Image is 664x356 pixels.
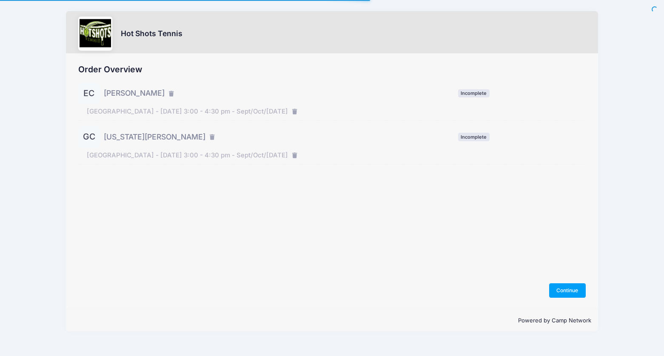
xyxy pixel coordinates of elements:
[104,131,205,142] span: [US_STATE][PERSON_NAME]
[73,316,591,325] p: Powered by Camp Network
[78,65,585,74] h2: Order Overview
[78,83,100,104] div: EC
[458,89,490,97] span: Incomplete
[121,29,182,38] h3: Hot Shots Tennis
[78,126,100,148] div: GC
[549,283,586,298] button: Continue
[458,133,490,141] span: Incomplete
[87,107,288,116] span: [GEOGRAPHIC_DATA] - [DATE] 3:00 - 4:30 pm - Sept/Oct/[DATE]
[104,88,165,99] span: [PERSON_NAME]
[87,151,288,160] span: [GEOGRAPHIC_DATA] - [DATE] 3:00 - 4:30 pm - Sept/Oct/[DATE]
